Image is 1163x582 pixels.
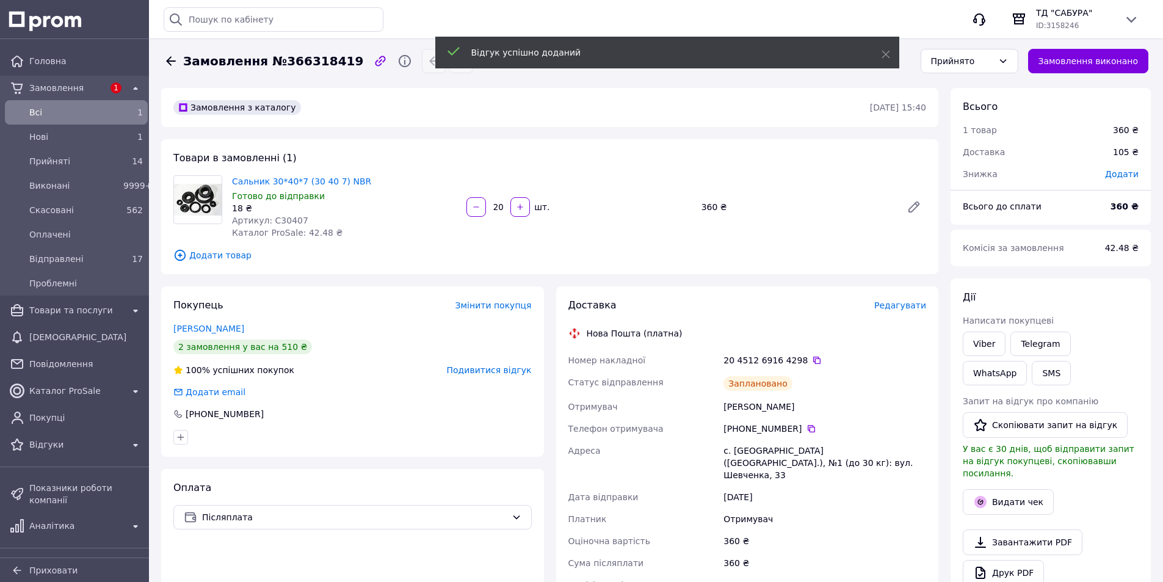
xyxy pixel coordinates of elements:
[202,511,507,524] span: Післяплата
[1113,124,1139,136] div: 360 ₴
[173,299,223,311] span: Покупець
[164,7,383,32] input: Пошук по кабінету
[584,327,686,340] div: Нова Пошта (платна)
[29,412,143,424] span: Покупці
[232,191,325,201] span: Готово до відправки
[29,566,78,575] span: Приховати
[173,152,297,164] span: Товари в замовленні (1)
[963,444,1134,478] span: У вас є 30 днів, щоб відправити запит на відгук покупцеві, скопіювавши посилання.
[870,103,926,112] time: [DATE] 15:40
[29,277,143,289] span: Проблемні
[568,446,601,456] span: Адреса
[232,202,457,214] div: 18 ₴
[568,377,664,387] span: Статус відправлення
[29,253,118,265] span: Відправлені
[184,408,265,420] div: [PHONE_NUMBER]
[232,216,308,225] span: Артикул: С30407
[963,291,976,303] span: Дії
[963,529,1082,555] a: Завантажити PDF
[29,155,118,167] span: Прийняті
[183,53,363,70] span: Замовлення №366318419
[531,201,551,213] div: шт.
[723,423,926,435] div: [PHONE_NUMBER]
[172,386,247,398] div: Додати email
[184,386,247,398] div: Додати email
[963,396,1098,406] span: Запит на відгук про компанію
[721,486,929,508] div: [DATE]
[721,552,929,574] div: 360 ₴
[123,181,152,191] span: 9999+
[723,354,926,366] div: 20 4512 6916 4298
[173,364,294,376] div: успішних покупок
[721,440,929,486] div: с. [GEOGRAPHIC_DATA] ([GEOGRAPHIC_DATA].), №1 (до 30 кг): вул. Шевченка, 33
[29,331,143,343] span: [DEMOGRAPHIC_DATA]
[29,358,143,370] span: Повідомлення
[471,46,851,59] div: Відгук успішно доданий
[29,204,118,216] span: Скасовані
[173,100,301,115] div: Замовлення з каталогу
[232,228,342,238] span: Каталог ProSale: 42.48 ₴
[1110,202,1139,211] b: 360 ₴
[723,376,792,391] div: Заплановано
[29,131,118,143] span: Нові
[132,254,143,264] span: 17
[29,438,123,451] span: Відгуки
[568,558,644,568] span: Сума післяплати
[186,365,210,375] span: 100%
[963,489,1054,515] button: Видати чек
[29,385,123,397] span: Каталог ProSale
[137,107,143,117] span: 1
[29,82,104,94] span: Замовлення
[29,55,143,67] span: Головна
[963,147,1005,157] span: Доставка
[568,536,650,546] span: Оціночна вартість
[568,355,646,365] span: Номер накладної
[963,243,1064,253] span: Комісія за замовлення
[721,396,929,418] div: [PERSON_NAME]
[29,520,123,532] span: Аналітика
[29,482,143,506] span: Показники роботи компанії
[111,82,121,93] span: 1
[568,402,618,412] span: Отримувач
[173,249,926,262] span: Додати товар
[963,125,997,135] span: 1 товар
[963,361,1027,385] a: WhatsApp
[721,508,929,530] div: Отримувач
[1036,21,1079,30] span: ID: 3158246
[173,324,244,333] a: [PERSON_NAME]
[1028,49,1149,73] button: Замовлення виконано
[29,106,118,118] span: Всi
[874,300,926,310] span: Редагувати
[963,169,998,179] span: Знижка
[126,205,143,215] span: 562
[1105,169,1139,179] span: Додати
[721,530,929,552] div: 360 ₴
[963,412,1128,438] button: Скопіювати запит на відгук
[963,101,998,112] span: Всього
[1010,332,1070,356] a: Telegram
[931,54,993,68] div: Прийнято
[137,132,143,142] span: 1
[174,184,222,215] img: Сальник 30*40*7 (30 40 7) NBR
[697,198,897,216] div: 360 ₴
[963,202,1042,211] span: Всього до сплати
[455,300,532,310] span: Змінити покупця
[173,340,312,354] div: 2 замовлення у вас на 510 ₴
[963,316,1054,326] span: Написати покупцеві
[1106,139,1146,166] div: 105 ₴
[132,156,143,166] span: 14
[963,332,1005,356] a: Viber
[29,228,143,241] span: Оплачені
[1036,7,1114,19] span: ТД "САБУРА"
[1105,243,1139,253] span: 42.48 ₴
[568,424,664,434] span: Телефон отримувача
[902,195,926,219] a: Редагувати
[232,176,371,186] a: Сальник 30*40*7 (30 40 7) NBR
[29,304,123,316] span: Товари та послуги
[173,482,211,493] span: Оплата
[29,180,118,192] span: Виконані
[568,299,617,311] span: Доставка
[447,365,532,375] span: Подивитися відгук
[1032,361,1071,385] button: SMS
[568,514,607,524] span: Платник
